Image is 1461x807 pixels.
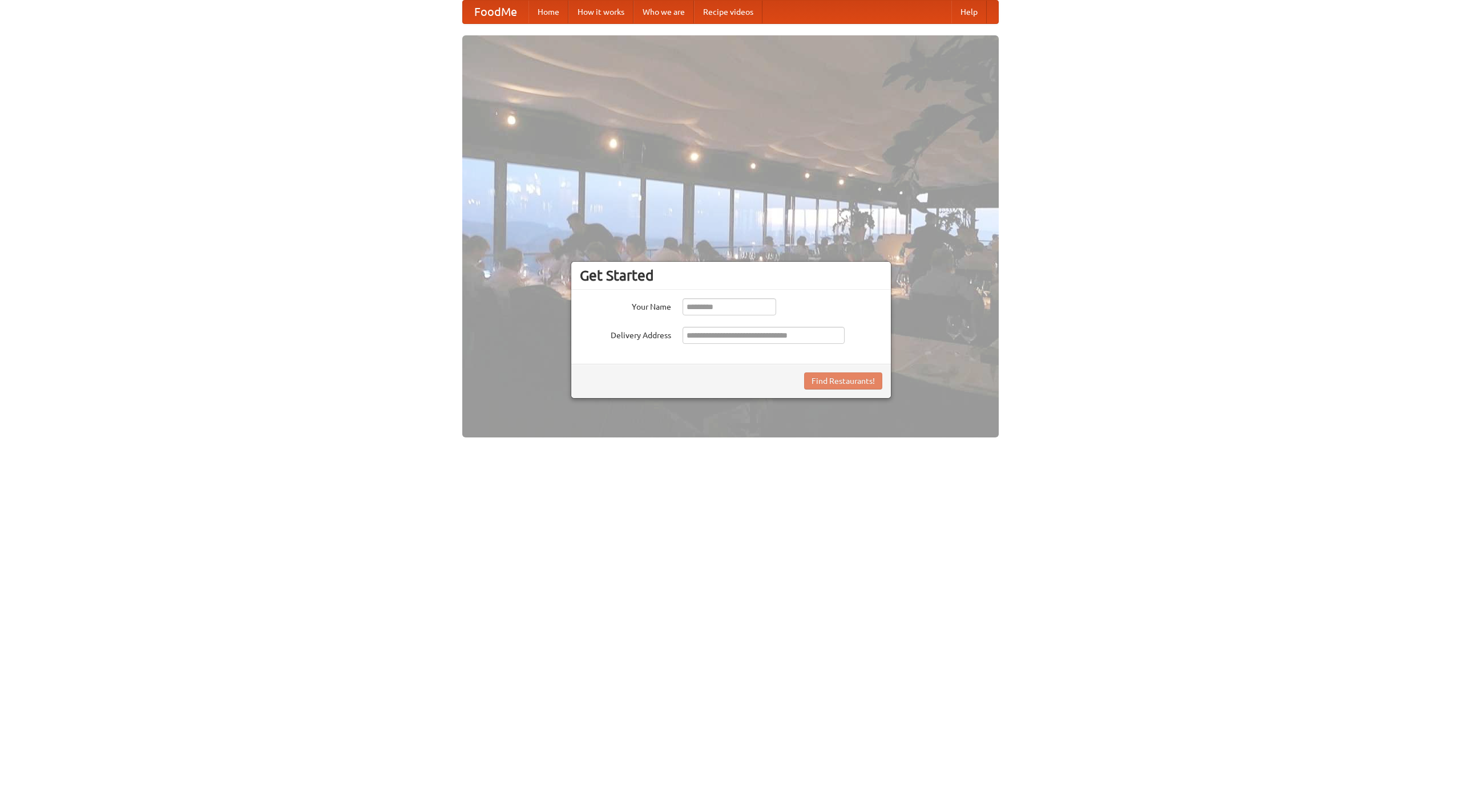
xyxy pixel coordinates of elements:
a: FoodMe [463,1,528,23]
a: Recipe videos [694,1,762,23]
a: Who we are [633,1,694,23]
button: Find Restaurants! [804,372,882,390]
h3: Get Started [580,267,882,284]
label: Your Name [580,298,671,313]
a: Home [528,1,568,23]
label: Delivery Address [580,327,671,341]
a: How it works [568,1,633,23]
a: Help [951,1,987,23]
